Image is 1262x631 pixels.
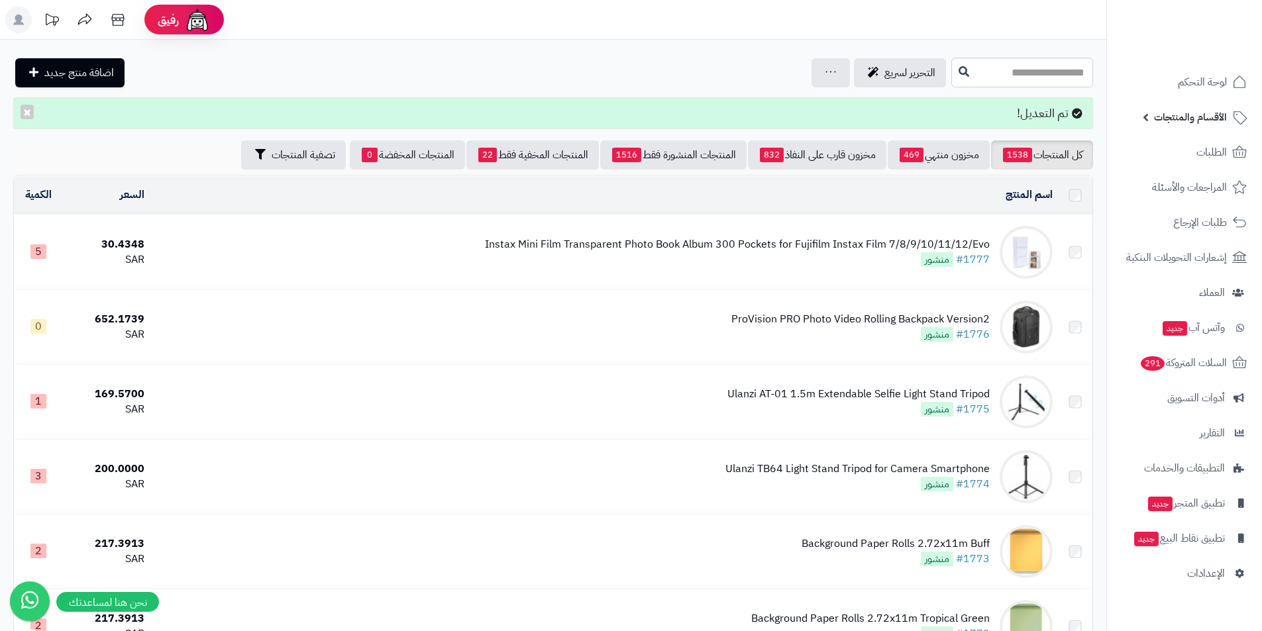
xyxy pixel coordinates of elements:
[748,140,886,170] a: مخزون قارب على النفاذ832
[1115,522,1254,554] a: تطبيق نقاط البيعجديد
[184,7,211,33] img: ai-face.png
[68,461,144,477] div: 200.0000
[1115,312,1254,344] a: وآتس آبجديد
[466,140,599,170] a: المنتجات المخفية فقط22
[25,187,52,203] a: الكمية
[241,140,346,170] button: تصفية المنتجات
[1115,277,1254,309] a: العملاء
[30,469,46,483] span: 3
[956,326,990,342] a: #1776
[921,327,953,342] span: منشور
[68,402,144,417] div: SAR
[991,140,1093,170] a: كل المنتجات1538
[478,148,497,162] span: 22
[760,148,784,162] span: 832
[15,58,125,87] a: اضافة منتج جديد
[1115,487,1254,519] a: تطبيق المتجرجديد
[921,552,953,566] span: منشور
[1147,494,1225,512] span: تطبيق المتجر
[21,105,34,119] button: ×
[68,611,144,626] div: 217.3913
[68,237,144,252] div: 30.4348
[1141,356,1165,371] span: 291
[1148,497,1173,511] span: جديد
[350,140,465,170] a: المنتجات المخفضة0
[956,476,990,492] a: #1774
[1139,354,1227,372] span: السلات المتروكة
[1115,66,1254,98] a: لوحة التحكم
[68,552,144,567] div: SAR
[1126,248,1227,267] span: إشعارات التحويلات البنكية
[1115,558,1254,589] a: الإعدادات
[362,148,378,162] span: 0
[44,65,114,81] span: اضافة منتج جديد
[1163,321,1187,336] span: جديد
[802,536,990,552] div: Background Paper Rolls 2.72x11m Buff
[30,394,46,409] span: 1
[1154,108,1227,126] span: الأقسام والمنتجات
[1152,178,1227,197] span: المراجعات والأسئلة
[1133,529,1225,548] span: تطبيق نقاط البيع
[158,12,179,28] span: رفيق
[30,544,46,558] span: 2
[35,7,68,36] a: تحديثات المنصة
[1196,143,1227,162] span: الطلبات
[30,319,46,334] span: 0
[68,312,144,327] div: 652.1739
[1115,242,1254,273] a: إشعارات التحويلات البنكية
[68,252,144,267] div: SAR
[921,402,953,416] span: منشور
[68,536,144,552] div: 217.3913
[1172,37,1249,65] img: logo-2.png
[600,140,747,170] a: المنتجات المنشورة فقط1516
[1115,452,1254,484] a: التطبيقات والخدمات
[68,387,144,402] div: 169.5700
[1200,424,1225,442] span: التقارير
[13,97,1093,129] div: تم التعديل!
[854,58,946,87] a: التحرير لسريع
[731,312,990,327] div: ProVision PRO Photo Video Rolling Backpack Version2
[30,244,46,259] span: 5
[68,477,144,492] div: SAR
[1161,318,1225,337] span: وآتس آب
[1144,459,1225,477] span: التطبيقات والخدمات
[272,147,335,163] span: تصفية المنتجات
[1115,347,1254,379] a: السلات المتروكة291
[1000,301,1053,354] img: ProVision PRO Photo Video Rolling Backpack Version2
[1000,525,1053,578] img: Background Paper Rolls 2.72x11m Buff
[1115,382,1254,414] a: أدوات التسويق
[1006,187,1053,203] a: اسم المنتج
[1000,450,1053,503] img: Ulanzi TB64 Light Stand Tripod for Camera Smartphone
[1115,207,1254,238] a: طلبات الإرجاع
[727,387,990,402] div: Ulanzi AT-01 1.5m Extendable Selfie Light Stand Tripod
[68,327,144,342] div: SAR
[1115,136,1254,168] a: الطلبات
[921,477,953,491] span: منشور
[1178,73,1227,91] span: لوحة التحكم
[900,148,923,162] span: 469
[956,401,990,417] a: #1775
[725,461,990,477] div: Ulanzi TB64 Light Stand Tripod for Camera Smartphone
[1187,564,1225,583] span: الإعدادات
[1173,213,1227,232] span: طلبات الإرجاع
[956,252,990,267] a: #1777
[1000,375,1053,428] img: Ulanzi AT-01 1.5m Extendable Selfie Light Stand Tripod
[1115,417,1254,449] a: التقارير
[612,148,641,162] span: 1516
[921,252,953,267] span: منشور
[1003,148,1032,162] span: 1538
[956,551,990,567] a: #1773
[1134,532,1159,546] span: جديد
[751,611,990,626] div: Background Paper Rolls 2.72x11m Tropical Green
[120,187,144,203] a: السعر
[485,237,990,252] div: Instax Mini Film Transparent Photo Book Album 300 Pockets for Fujifilm Instax Film 7/8/9/10/11/12...
[1000,226,1053,279] img: Instax Mini Film Transparent Photo Book Album 300 Pockets for Fujifilm Instax Film 7/8/9/10/11/12...
[1115,171,1254,203] a: المراجعات والأسئلة
[884,65,935,81] span: التحرير لسريع
[888,140,990,170] a: مخزون منتهي469
[1199,283,1225,302] span: العملاء
[1167,389,1225,407] span: أدوات التسويق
